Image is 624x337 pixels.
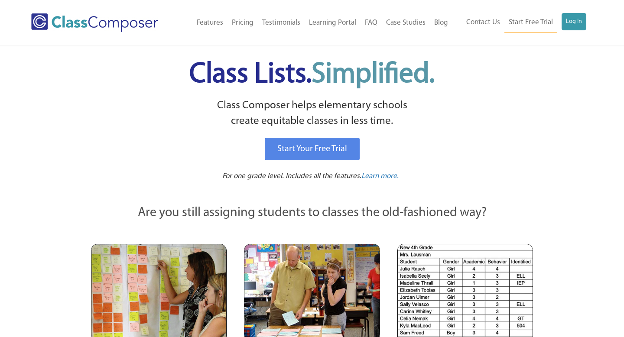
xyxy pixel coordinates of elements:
[305,13,361,32] a: Learning Portal
[192,13,227,32] a: Features
[504,13,557,32] a: Start Free Trial
[382,13,430,32] a: Case Studies
[361,13,382,32] a: FAQ
[452,13,586,32] nav: Header Menu
[227,13,258,32] a: Pricing
[90,98,534,130] p: Class Composer helps elementary schools create equitable classes in less time.
[430,13,452,32] a: Blog
[31,13,158,32] img: Class Composer
[277,145,347,153] span: Start Your Free Trial
[361,171,399,182] a: Learn more.
[361,172,399,180] span: Learn more.
[189,61,435,89] span: Class Lists.
[265,138,360,160] a: Start Your Free Trial
[462,13,504,32] a: Contact Us
[91,204,533,223] p: Are you still assigning students to classes the old-fashioned way?
[312,61,435,89] span: Simplified.
[258,13,305,32] a: Testimonials
[178,13,452,32] nav: Header Menu
[562,13,586,30] a: Log In
[222,172,361,180] span: For one grade level. Includes all the features.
